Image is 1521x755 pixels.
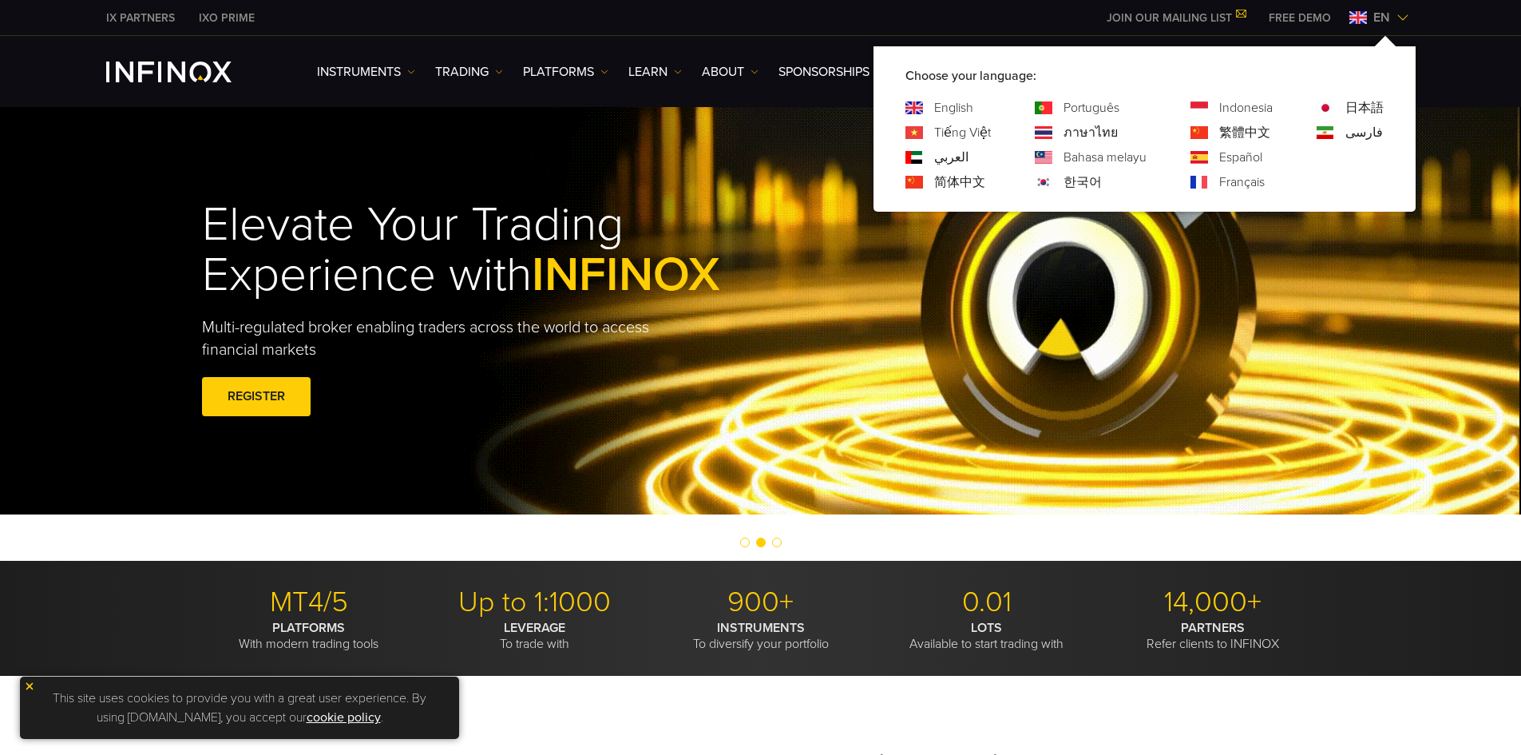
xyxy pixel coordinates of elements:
a: Language [934,148,968,167]
a: INFINOX Logo [106,62,269,82]
p: This site uses cookies to provide you with a great user experience. By using [DOMAIN_NAME], you a... [28,685,451,731]
span: Go to slide 3 [772,538,782,547]
a: Language [1219,173,1265,192]
p: 14,000+ [1106,585,1320,620]
a: Language [1064,123,1118,142]
a: SPONSORSHIPS [778,62,869,81]
p: 900+ [654,585,868,620]
span: Go to slide 2 [756,538,766,547]
p: Refer clients to INFINOX [1106,620,1320,652]
a: Language [1219,148,1262,167]
a: Language [1064,148,1147,167]
p: To trade with [428,620,642,652]
a: Instruments [317,62,415,81]
a: cookie policy [307,709,381,725]
a: Learn [628,62,682,81]
p: 0.01 [880,585,1094,620]
a: INFINOX [94,10,187,26]
a: JOIN OUR MAILING LIST [1095,11,1257,25]
span: INFINOX [532,246,720,304]
a: REGISTER [202,377,311,416]
strong: LOTS [971,620,1002,636]
p: Choose your language: [905,66,1384,85]
a: PLATFORMS [523,62,608,81]
a: Language [1219,123,1270,142]
a: Language [1064,173,1102,192]
a: ABOUT [702,62,759,81]
a: Language [1345,123,1383,142]
a: INFINOX MENU [1257,10,1343,26]
p: Up to 1:1000 [428,585,642,620]
a: Language [934,98,973,117]
p: Multi-regulated broker enabling traders across the world to access financial markets [202,316,676,361]
strong: LEVERAGE [504,620,565,636]
a: INFINOX [187,10,267,26]
span: Go to slide 1 [740,538,750,547]
p: With modern trading tools [202,620,416,652]
a: Language [1219,98,1273,117]
strong: PARTNERS [1181,620,1245,636]
strong: INSTRUMENTS [717,620,805,636]
a: Language [934,123,991,142]
a: Language [934,173,985,192]
img: yellow close icon [24,681,35,692]
span: en [1367,8,1396,27]
h1: Elevate Your Trading Experience with [202,200,794,300]
p: Available to start trading with [880,620,1094,652]
p: To diversify your portfolio [654,620,868,652]
strong: PLATFORMS [272,620,345,636]
a: TRADING [435,62,503,81]
a: Language [1345,98,1384,117]
p: MT4/5 [202,585,416,620]
a: Language [1064,98,1119,117]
